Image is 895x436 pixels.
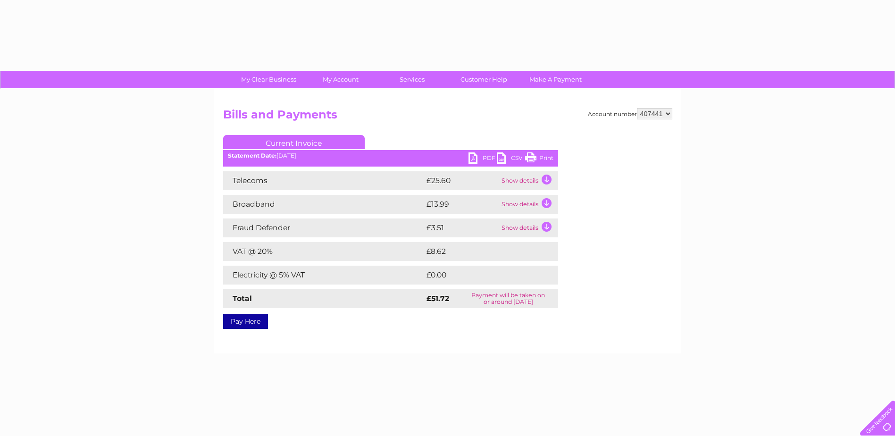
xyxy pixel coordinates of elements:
[223,314,268,329] a: Pay Here
[424,266,536,285] td: £0.00
[497,152,525,166] a: CSV
[459,289,558,308] td: Payment will be taken on or around [DATE]
[445,71,523,88] a: Customer Help
[230,71,308,88] a: My Clear Business
[499,195,558,214] td: Show details
[223,108,672,126] h2: Bills and Payments
[499,171,558,190] td: Show details
[517,71,594,88] a: Make A Payment
[424,218,499,237] td: £3.51
[373,71,451,88] a: Services
[588,108,672,119] div: Account number
[223,152,558,159] div: [DATE]
[424,242,536,261] td: £8.62
[223,171,424,190] td: Telecoms
[228,152,276,159] b: Statement Date:
[499,218,558,237] td: Show details
[525,152,553,166] a: Print
[233,294,252,303] strong: Total
[427,294,449,303] strong: £51.72
[223,266,424,285] td: Electricity @ 5% VAT
[424,195,499,214] td: £13.99
[223,218,424,237] td: Fraud Defender
[223,242,424,261] td: VAT @ 20%
[223,135,365,149] a: Current Invoice
[301,71,379,88] a: My Account
[424,171,499,190] td: £25.60
[468,152,497,166] a: PDF
[223,195,424,214] td: Broadband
